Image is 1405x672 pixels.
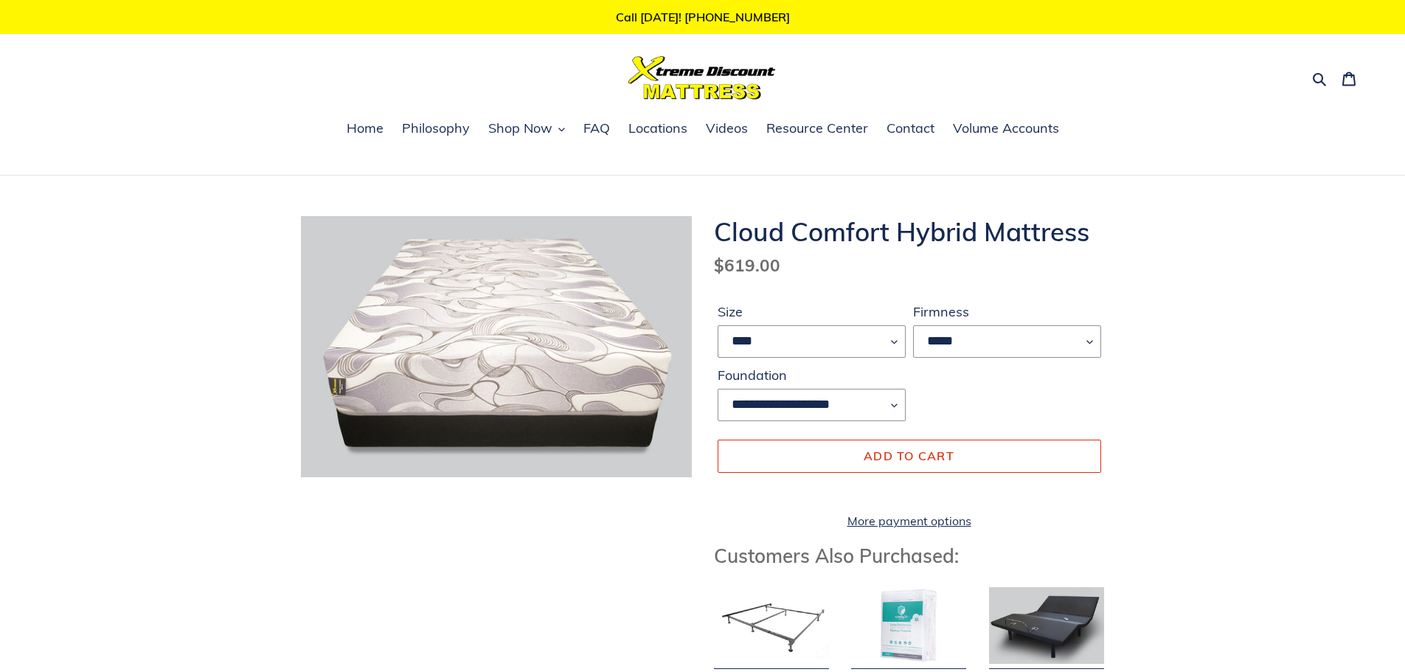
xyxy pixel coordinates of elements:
h3: Customers Also Purchased: [714,544,1105,567]
label: Size [718,302,906,322]
img: Adjustable Base [989,587,1104,664]
a: Locations [621,118,695,140]
span: Home [347,119,384,137]
a: FAQ [576,118,617,140]
button: Shop Now [481,118,572,140]
span: Shop Now [488,119,552,137]
span: Add to cart [864,448,954,463]
span: Videos [706,119,748,137]
a: Philosophy [395,118,477,140]
a: Volume Accounts [946,118,1066,140]
label: Foundation [718,365,906,385]
button: Add to cart [718,440,1101,472]
a: Contact [879,118,942,140]
a: Resource Center [759,118,875,140]
span: Volume Accounts [953,119,1059,137]
span: Resource Center [766,119,868,137]
img: Bed Frame [714,587,829,664]
label: Firmness [913,302,1101,322]
h1: Cloud Comfort Hybrid Mattress [714,216,1105,247]
span: FAQ [583,119,610,137]
img: Xtreme Discount Mattress [628,56,776,100]
a: Videos [698,118,755,140]
span: Contact [887,119,934,137]
a: More payment options [718,512,1101,530]
span: Locations [628,119,687,137]
img: Mattress Protector [851,587,966,664]
a: Home [339,118,391,140]
span: Philosophy [402,119,470,137]
span: $619.00 [714,254,780,276]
